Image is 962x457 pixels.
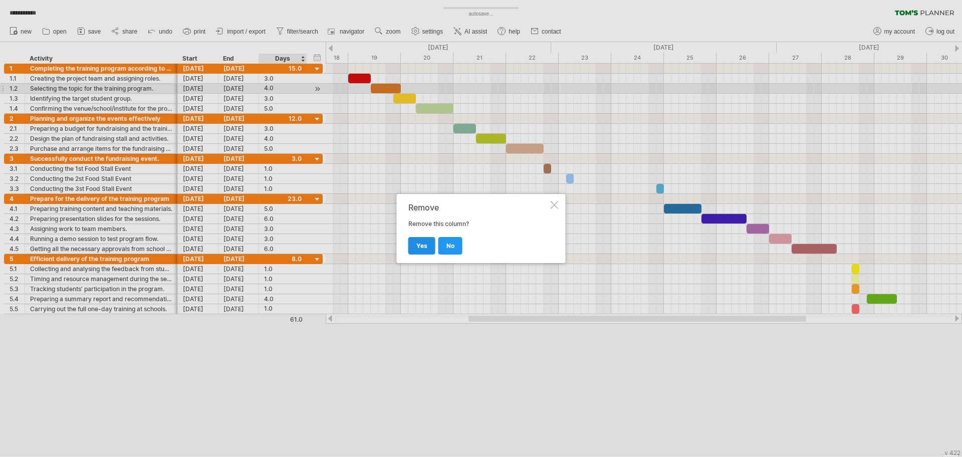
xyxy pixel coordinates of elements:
div: Remove [408,203,549,212]
div: autosave... [426,10,536,18]
span: no [446,242,454,250]
div: Remove this column? [408,203,549,254]
a: yes [408,237,435,255]
a: no [438,237,462,255]
span: yes [416,242,427,250]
